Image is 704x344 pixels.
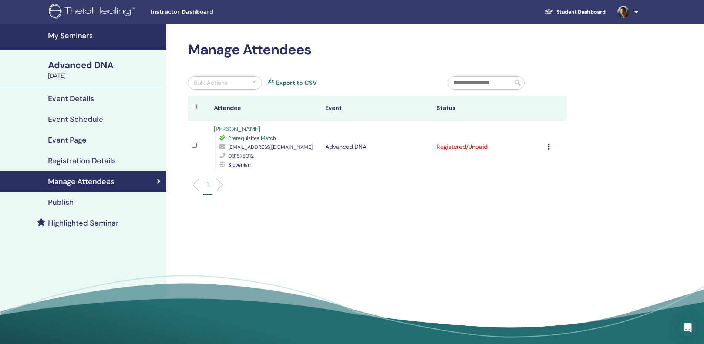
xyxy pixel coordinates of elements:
[48,198,74,207] h4: Publish
[48,59,162,71] div: Advanced DNA
[210,96,321,121] th: Attendee
[49,4,137,20] img: logo.png
[321,96,433,121] th: Event
[228,144,313,150] span: [EMAIL_ADDRESS][DOMAIN_NAME]
[48,94,94,103] h4: Event Details
[48,136,87,144] h4: Event Page
[276,79,317,87] a: Export to CSV
[321,121,433,173] td: Advanced DNA
[48,156,116,165] h4: Registration Details
[433,96,544,121] th: Status
[617,6,629,18] img: default.jpg
[48,31,162,40] h4: My Seminars
[151,8,262,16] span: Instructor Dashboard
[679,319,697,337] div: Open Intercom Messenger
[188,41,566,59] h2: Manage Attendees
[194,79,228,87] div: Bulk Actions
[228,135,276,141] span: Prerequisites Match
[48,218,119,227] h4: Highlighted Seminar
[207,180,209,188] p: 1
[214,125,260,133] a: [PERSON_NAME]
[48,71,162,80] div: [DATE]
[545,9,553,15] img: graduation-cap-white.svg
[48,177,114,186] h4: Manage Attendees
[228,161,251,168] span: Slovenian
[539,5,612,19] a: Student Dashboard
[44,59,166,80] a: Advanced DNA[DATE]
[228,153,254,159] span: 031575012
[48,115,103,124] h4: Event Schedule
